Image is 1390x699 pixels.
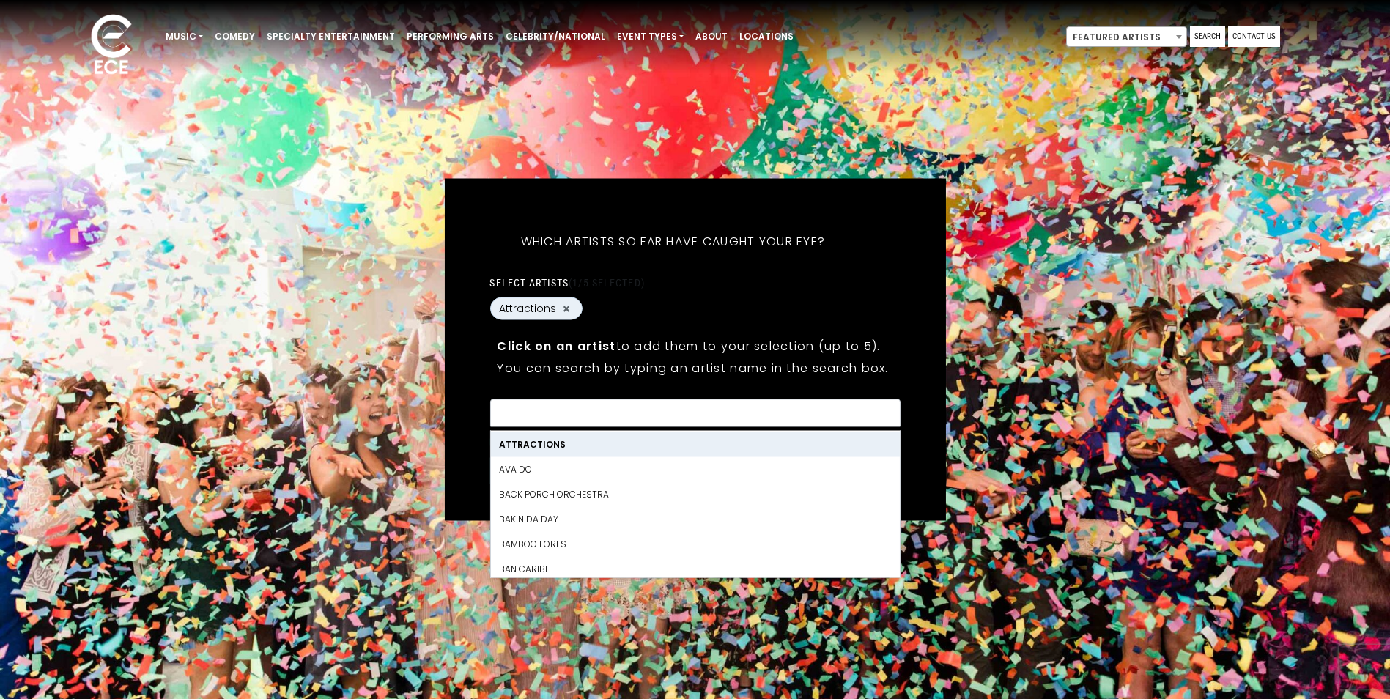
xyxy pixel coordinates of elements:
[561,302,572,315] button: Remove Attractions
[1066,26,1187,47] span: Featured Artists
[497,337,892,355] p: to add them to your selection (up to 5).
[75,10,148,81] img: ece_new_logo_whitev2-1.png
[490,507,899,532] li: Bak n da Day
[490,557,899,582] li: Ban Caribe
[497,338,615,355] strong: Click on an artist
[569,277,645,289] span: (1/5 selected)
[497,359,892,377] p: You can search by typing an artist name in the search box.
[611,24,690,49] a: Event Types
[490,482,899,507] li: Back Porch Orchestra
[500,24,611,49] a: Celebrity/National
[490,432,899,457] li: Attractions
[499,409,890,422] textarea: Search
[690,24,733,49] a: About
[401,24,500,49] a: Performing Arts
[261,24,401,49] a: Specialty Entertainment
[489,276,644,289] label: Select artists
[1190,26,1225,47] a: Search
[490,532,899,557] li: Bamboo Forest
[733,24,799,49] a: Locations
[209,24,261,49] a: Comedy
[499,301,556,317] span: Attractions
[489,215,856,268] h5: Which artists so far have caught your eye?
[1067,27,1186,48] span: Featured Artists
[1228,26,1280,47] a: Contact Us
[160,24,209,49] a: Music
[490,457,899,482] li: Ava Do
